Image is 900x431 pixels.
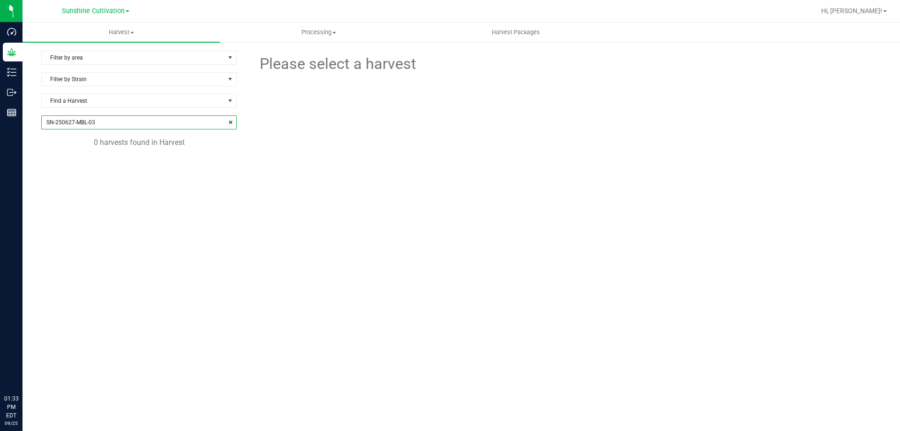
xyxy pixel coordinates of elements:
[4,420,18,427] p: 09/25
[9,356,37,384] iframe: Resource center
[42,116,236,129] input: NO DATA FOUND
[62,7,125,15] span: Sunshine Cultivation
[821,7,882,15] span: Hi, [PERSON_NAME]!
[258,53,416,76] span: Please select a harvest
[42,51,225,64] span: Filter by area
[22,28,220,37] span: Harvest
[225,51,236,64] span: select
[4,394,18,420] p: 01:33 PM EDT
[220,23,417,42] a: Processing
[42,94,225,107] span: Find a Harvest
[7,68,16,77] inline-svg: Inventory
[22,23,220,42] a: Harvest
[42,73,225,86] span: Filter by Strain
[479,28,553,37] span: Harvest Packages
[41,137,237,148] div: 0 harvests found in Harvest
[7,47,16,57] inline-svg: Grow
[417,23,615,42] a: Harvest Packages
[220,28,417,37] span: Processing
[41,94,237,108] span: NO DATA FOUND
[228,118,233,127] span: clear
[7,88,16,97] inline-svg: Outbound
[7,27,16,37] inline-svg: Dashboard
[7,108,16,117] inline-svg: Reports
